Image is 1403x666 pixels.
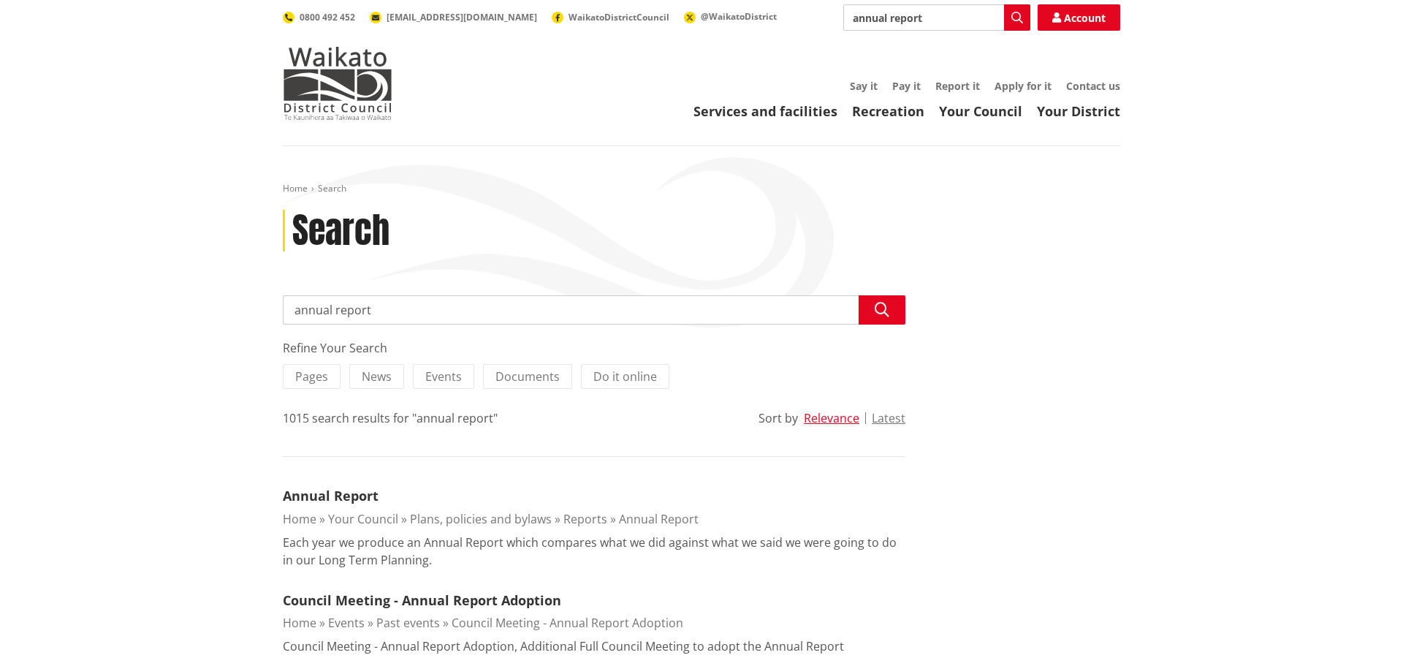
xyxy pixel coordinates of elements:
[387,11,537,23] span: [EMAIL_ADDRESS][DOMAIN_NAME]
[804,412,859,425] button: Relevance
[935,79,980,93] a: Report it
[370,11,537,23] a: [EMAIL_ADDRESS][DOMAIN_NAME]
[283,409,498,427] div: 1015 search results for "annual report"
[283,295,905,325] input: Search input
[410,511,552,527] a: Plans, policies and bylaws
[295,368,328,385] span: Pages
[452,615,683,631] a: Council Meeting - Annual Report Adoption
[843,4,1030,31] input: Search input
[283,637,844,655] p: Council Meeting - Annual Report Adoption, Additional Full Council Meeting to adopt the Annual Report
[283,511,316,527] a: Home
[619,511,699,527] a: Annual Report
[425,368,462,385] span: Events
[283,534,905,569] p: Each year we produce an Annual Report which compares what we did against what we said we were goi...
[283,339,905,357] div: Refine Your Search
[563,511,607,527] a: Reports
[1037,102,1120,120] a: Your District
[292,210,389,252] h1: Search
[283,591,561,609] a: Council Meeting - Annual Report Adoption
[850,79,878,93] a: Say it
[852,102,924,120] a: Recreation
[693,102,837,120] a: Services and facilities
[318,182,346,194] span: Search
[593,368,657,385] span: Do it online
[995,79,1052,93] a: Apply for it
[283,182,308,194] a: Home
[552,11,669,23] a: WaikatoDistrictCouncil
[939,102,1022,120] a: Your Council
[283,615,316,631] a: Home
[684,10,777,23] a: @WaikatoDistrict
[376,615,440,631] a: Past events
[872,412,905,425] button: Latest
[569,11,669,23] span: WaikatoDistrictCouncil
[495,368,560,385] span: Documents
[1066,79,1120,93] a: Contact us
[701,10,777,23] span: @WaikatoDistrict
[283,11,355,23] a: 0800 492 452
[758,409,798,427] div: Sort by
[300,11,355,23] span: 0800 492 452
[1038,4,1120,31] a: Account
[892,79,921,93] a: Pay it
[283,183,1120,195] nav: breadcrumb
[283,47,392,120] img: Waikato District Council - Te Kaunihera aa Takiwaa o Waikato
[328,511,398,527] a: Your Council
[362,368,392,385] span: News
[328,615,365,631] a: Events
[283,487,379,504] a: Annual Report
